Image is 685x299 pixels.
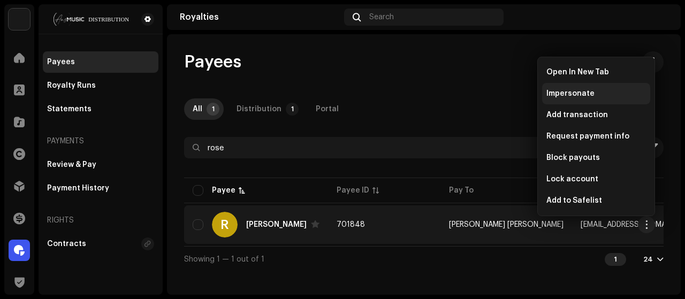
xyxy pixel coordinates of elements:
[180,13,340,21] div: Royalties
[546,175,598,183] span: Lock account
[43,75,158,96] re-m-nav-item: Royalty Runs
[43,178,158,199] re-m-nav-item: Payment History
[337,221,365,228] span: 701848
[47,58,75,66] div: Payees
[449,221,564,228] span: Nadia Nupur Rose
[546,68,609,76] span: Open In New Tab
[43,233,158,255] re-m-nav-item: Contracts
[546,89,595,98] span: Impersonate
[47,240,86,248] div: Contracts
[43,128,158,154] re-a-nav-header: Payments
[651,9,668,26] img: d2dfa519-7ee0-40c3-937f-a0ec5b610b05
[9,9,30,30] img: bb356b9b-6e90-403f-adc8-c282c7c2e227
[207,103,219,116] p-badge: 1
[237,98,281,120] div: Distribution
[643,255,653,264] div: 24
[369,13,394,21] span: Search
[212,212,238,237] div: R
[184,137,604,158] input: Search
[193,98,202,120] div: All
[546,196,602,205] span: Add to Safelist
[47,81,96,90] div: Royalty Runs
[337,185,369,196] div: Payee ID
[316,98,339,120] div: Portal
[546,111,608,119] span: Add transaction
[43,51,158,73] re-m-nav-item: Payees
[184,256,264,263] span: Showing 1 — 1 out of 1
[546,154,600,162] span: Block payouts
[184,51,241,73] span: Payees
[47,13,137,26] img: 68a4b677-ce15-481d-9fcd-ad75b8f38328
[47,160,96,169] div: Review & Pay
[546,132,629,141] span: Request payment info
[605,253,626,266] div: 1
[43,154,158,175] re-m-nav-item: Review & Pay
[212,185,235,196] div: Payee
[47,184,109,193] div: Payment History
[286,103,299,116] p-badge: 1
[246,221,307,228] div: Rose Mollick
[47,105,92,113] div: Statements
[43,98,158,120] re-m-nav-item: Statements
[43,208,158,233] re-a-nav-header: Rights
